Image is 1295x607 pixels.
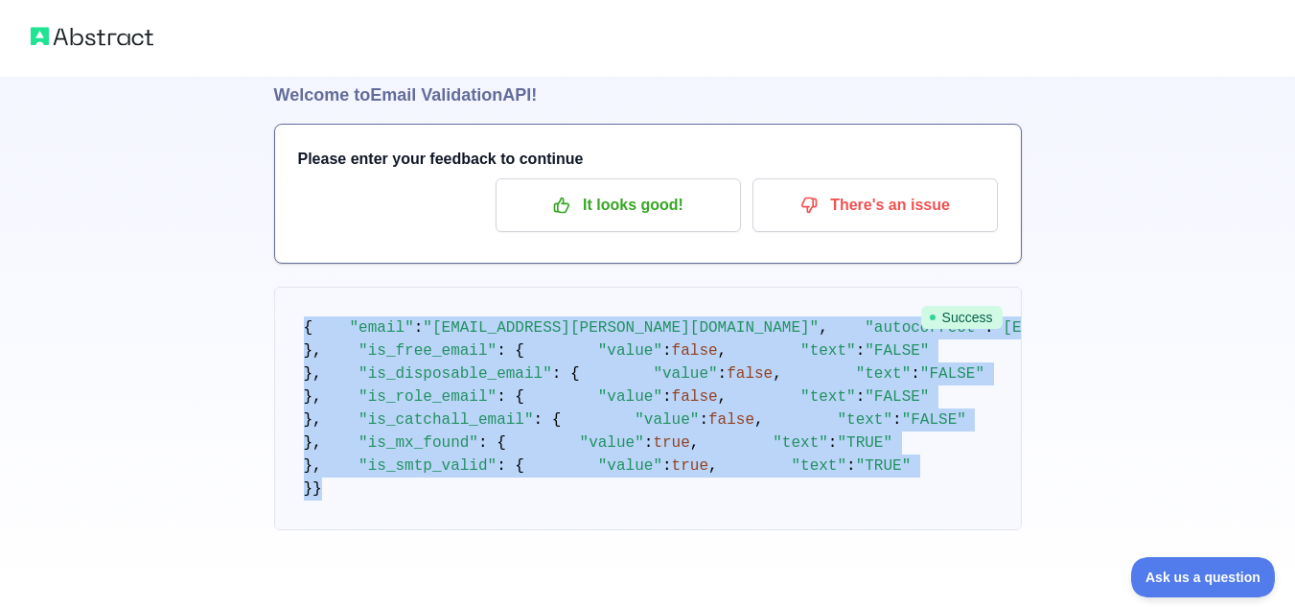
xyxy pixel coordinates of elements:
[921,306,1003,329] span: Success
[358,411,533,429] span: "is_catchall_email"
[727,365,773,383] span: false
[496,178,741,232] button: It looks good!
[718,365,728,383] span: :
[1131,557,1276,597] iframe: Toggle Customer Support
[699,411,708,429] span: :
[672,342,718,360] span: false
[865,388,929,406] span: "FALSE"
[358,342,497,360] span: "is_free_email"
[856,342,866,360] span: :
[598,388,662,406] span: "value"
[497,388,524,406] span: : {
[423,319,819,337] span: "[EMAIL_ADDRESS][PERSON_NAME][DOMAIN_NAME]"
[672,388,718,406] span: false
[672,457,708,475] span: true
[856,388,866,406] span: :
[598,342,662,360] span: "value"
[865,342,929,360] span: "FALSE"
[358,434,478,452] span: "is_mx_found"
[653,434,689,452] span: true
[708,457,718,475] span: ,
[662,342,672,360] span: :
[856,365,912,383] span: "text"
[773,434,828,452] span: "text"
[819,319,828,337] span: ,
[478,434,506,452] span: : {
[865,319,984,337] span: "autocorrect"
[644,434,654,452] span: :
[580,434,644,452] span: "value"
[304,319,313,337] span: {
[718,342,728,360] span: ,
[902,411,966,429] span: "FALSE"
[690,434,700,452] span: ,
[708,411,754,429] span: false
[510,189,727,222] p: It looks good!
[856,457,912,475] span: "TRUE"
[911,365,920,383] span: :
[298,148,998,171] h3: Please enter your feedback to continue
[828,434,838,452] span: :
[837,434,892,452] span: "TRUE"
[414,319,424,337] span: :
[350,319,414,337] span: "email"
[552,365,580,383] span: : {
[754,411,764,429] span: ,
[31,23,153,50] img: Abstract logo
[800,388,856,406] span: "text"
[846,457,856,475] span: :
[752,178,998,232] button: There's an issue
[773,365,782,383] span: ,
[653,365,717,383] span: "value"
[358,457,497,475] span: "is_smtp_valid"
[892,411,902,429] span: :
[800,342,856,360] span: "text"
[274,82,1022,108] h1: Welcome to Email Validation API!
[662,388,672,406] span: :
[662,457,672,475] span: :
[358,365,552,383] span: "is_disposable_email"
[497,342,524,360] span: : {
[635,411,699,429] span: "value"
[767,189,983,222] p: There's an issue
[837,411,892,429] span: "text"
[497,457,524,475] span: : {
[791,457,846,475] span: "text"
[534,411,562,429] span: : {
[718,388,728,406] span: ,
[358,388,497,406] span: "is_role_email"
[598,457,662,475] span: "value"
[920,365,984,383] span: "FALSE"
